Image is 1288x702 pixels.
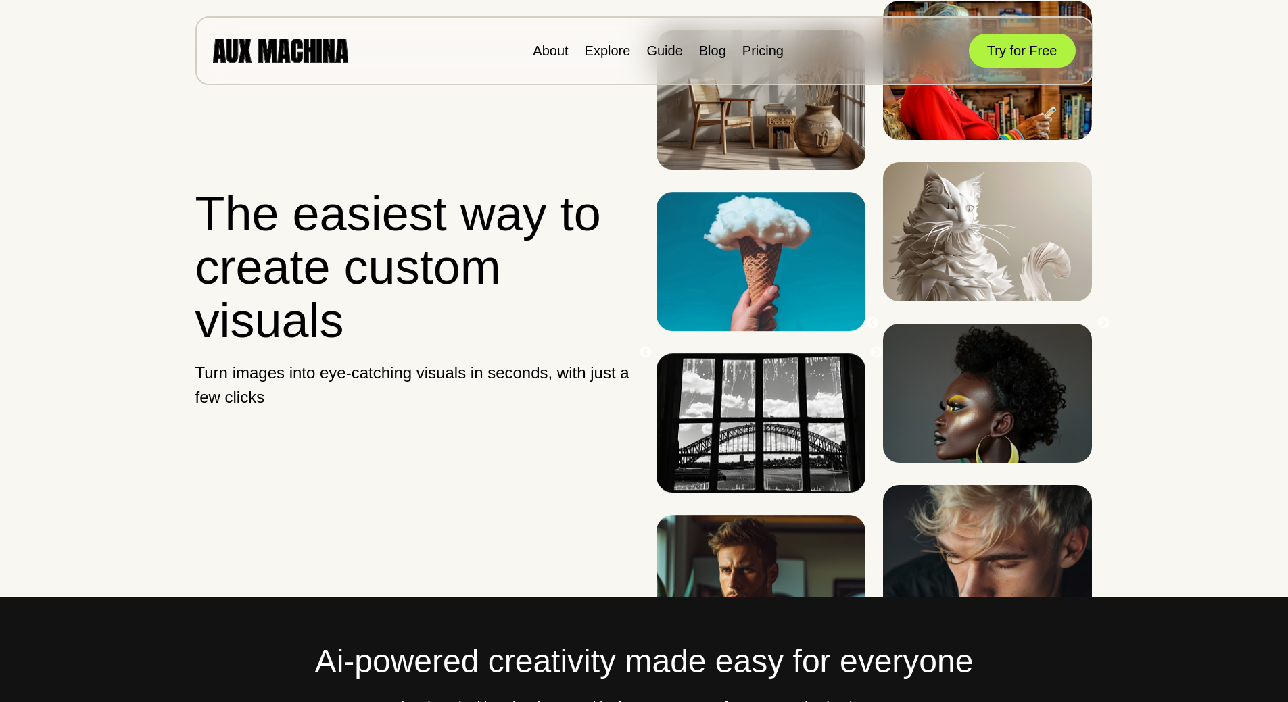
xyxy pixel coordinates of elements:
button: Previous [639,346,652,359]
img: Image [883,162,1092,301]
button: Try for Free [969,34,1076,68]
img: Image [883,485,1092,624]
img: Image [657,515,865,654]
button: Next [1097,316,1110,330]
button: Previous [865,316,879,330]
a: Guide [646,43,682,58]
img: Image [657,30,865,170]
img: Image [657,192,865,331]
a: Explore [585,43,631,58]
p: Turn images into eye-catching visuals in seconds, with just a few clicks [195,361,633,409]
img: Image [883,324,1092,463]
h1: The easiest way to create custom visuals [195,187,633,348]
h2: Ai-powered creativity made easy for everyone [195,637,1093,686]
a: Blog [699,43,726,58]
a: About [533,43,568,58]
img: Image [657,353,865,493]
button: Next [869,346,883,359]
img: AUX MACHINA [213,39,348,62]
a: Pricing [742,43,784,58]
